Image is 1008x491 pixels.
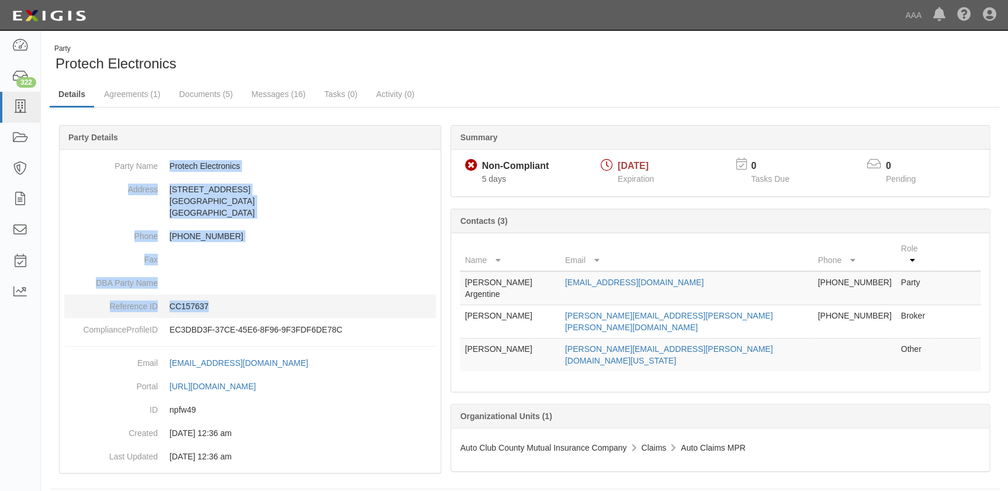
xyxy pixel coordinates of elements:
[813,238,896,271] th: Phone
[64,398,158,416] dt: ID
[618,161,649,171] span: [DATE]
[64,351,158,369] dt: Email
[16,77,36,88] div: 322
[243,82,314,106] a: Messages (16)
[460,133,497,142] b: Summary
[50,44,516,74] div: Protech Electronics
[64,421,158,439] dt: Created
[896,305,934,338] td: Broker
[64,178,158,195] dt: Address
[681,443,745,452] span: Auto Claims MPR
[751,160,803,173] p: 0
[896,238,934,271] th: Role
[9,5,89,26] img: logo-5460c22ac91f19d4615b14bd174203de0afe785f0fc80cf4dbbc73dc1793850b.png
[169,357,308,369] div: [EMAIL_ADDRESS][DOMAIN_NAME]
[751,174,789,184] span: Tasks Due
[54,44,176,54] div: Party
[64,224,436,248] dd: [PHONE_NUMBER]
[368,82,423,106] a: Activity (0)
[64,248,158,265] dt: Fax
[460,305,560,338] td: [PERSON_NAME]
[68,133,118,142] b: Party Details
[169,324,436,336] p: EC3DBD3F-37CE-45E6-8F96-9F3FDF6DE78C
[169,300,436,312] p: CC157637
[64,398,436,421] dd: npfw49
[64,178,436,224] dd: [STREET_ADDRESS] [GEOGRAPHIC_DATA] [GEOGRAPHIC_DATA]
[460,216,507,226] b: Contacts (3)
[565,278,704,287] a: [EMAIL_ADDRESS][DOMAIN_NAME]
[482,160,549,173] div: Non-Compliant
[813,305,896,338] td: [PHONE_NUMBER]
[64,445,158,462] dt: Last Updated
[50,82,94,108] a: Details
[560,238,813,271] th: Email
[169,358,321,368] a: [EMAIL_ADDRESS][DOMAIN_NAME]
[565,344,773,365] a: [PERSON_NAME][EMAIL_ADDRESS][PERSON_NAME][DOMAIN_NAME][US_STATE]
[64,375,158,392] dt: Portal
[64,318,158,336] dt: ComplianceProfileID
[64,421,436,445] dd: 03/10/2023 12:36 am
[170,82,241,106] a: Documents (5)
[169,382,269,391] a: [URL][DOMAIN_NAME]
[460,238,560,271] th: Name
[460,443,626,452] span: Auto Club County Mutual Insurance Company
[565,311,773,332] a: [PERSON_NAME][EMAIL_ADDRESS][PERSON_NAME][PERSON_NAME][DOMAIN_NAME]
[813,271,896,305] td: [PHONE_NUMBER]
[896,338,934,372] td: Other
[95,82,169,106] a: Agreements (1)
[886,174,916,184] span: Pending
[482,174,505,184] span: Since 10/01/2025
[64,271,158,289] dt: DBA Party Name
[64,154,158,172] dt: Party Name
[460,271,560,305] td: [PERSON_NAME] Argentine
[465,160,477,172] i: Non-Compliant
[641,443,666,452] span: Claims
[896,271,934,305] td: Party
[460,412,552,421] b: Organizational Units (1)
[56,56,176,71] span: Protech Electronics
[886,160,930,173] p: 0
[899,4,927,27] a: AAA
[64,295,158,312] dt: Reference ID
[64,224,158,242] dt: Phone
[460,338,560,372] td: [PERSON_NAME]
[316,82,366,106] a: Tasks (0)
[64,445,436,468] dd: 03/10/2023 12:36 am
[618,174,654,184] span: Expiration
[64,154,436,178] dd: Protech Electronics
[957,8,971,22] i: Help Center - Complianz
